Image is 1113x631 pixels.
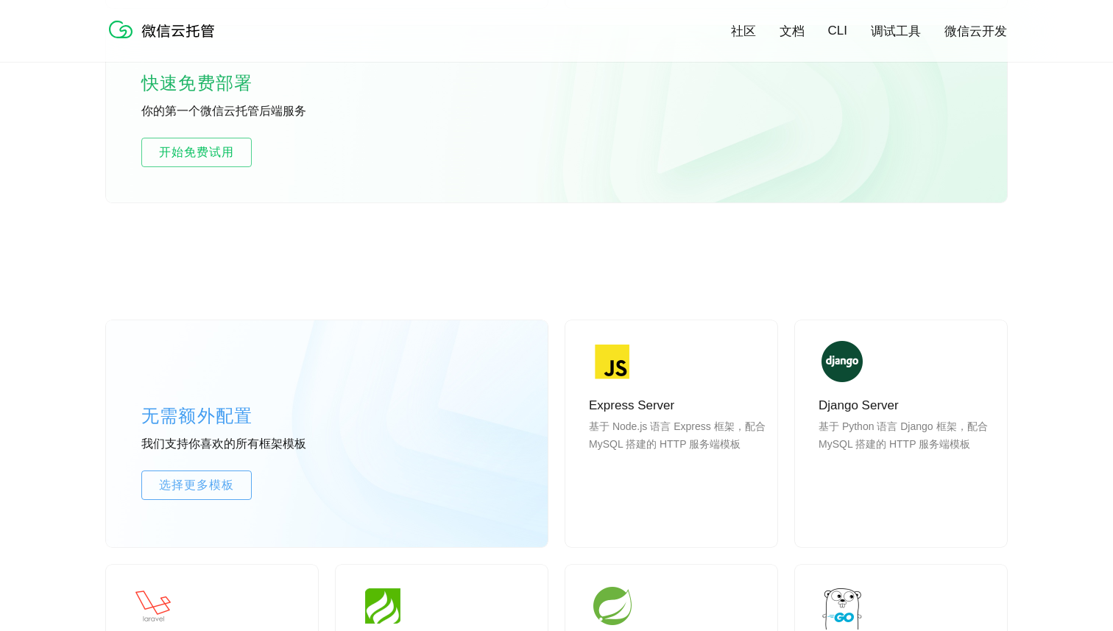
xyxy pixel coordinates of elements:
p: 无需额外配置 [141,401,362,431]
span: 选择更多模板 [142,476,251,494]
p: Django Server [819,397,995,415]
p: 我们支持你喜欢的所有框架模板 [141,437,362,453]
a: 社区 [731,23,756,40]
p: Express Server [589,397,766,415]
a: 微信云开发 [944,23,1007,40]
img: 微信云托管 [106,15,224,44]
span: 开始免费试用 [142,144,251,161]
p: 基于 Node.js 语言 Express 框架，配合 MySQL 搭建的 HTTP 服务端模板 [589,417,766,488]
a: CLI [828,24,847,38]
p: 基于 Python 语言 Django 框架，配合 MySQL 搭建的 HTTP 服务端模板 [819,417,995,488]
p: 你的第一个微信云托管后端服务 [141,104,362,120]
a: 调试工具 [871,23,921,40]
p: 快速免费部署 [141,68,289,98]
a: 文档 [780,23,805,40]
a: 微信云托管 [106,34,224,46]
